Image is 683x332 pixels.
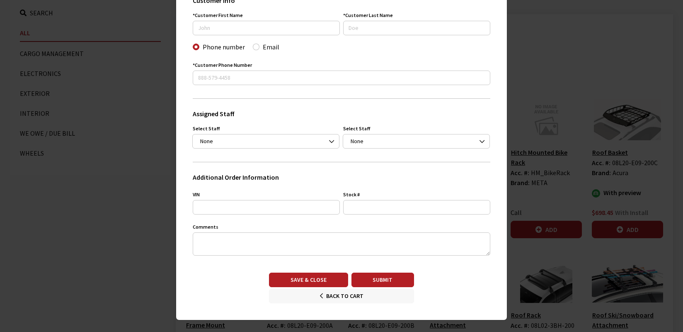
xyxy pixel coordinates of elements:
[193,125,220,132] label: Select Staff
[193,61,252,69] label: Customer Phone Number
[263,42,279,52] label: Email
[343,191,360,198] label: Stock #
[193,71,490,85] input: 888-579-4458
[193,191,200,198] label: VIN
[343,125,371,132] label: Select Staff
[343,12,393,19] label: Customer Last Name
[193,21,340,35] input: John
[351,273,414,287] button: Submit
[343,21,490,35] input: Doe
[193,109,490,119] h3: Assigned Staff
[193,223,218,231] label: Comments
[193,172,490,182] h3: Additional Order Information
[192,134,339,149] span: None
[193,12,243,19] label: Customer First Name
[269,289,414,303] button: Back to Cart
[343,134,490,149] span: None
[269,273,348,287] button: Save & Close
[348,137,484,146] span: None
[198,137,334,146] span: None
[203,42,245,52] label: Phone number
